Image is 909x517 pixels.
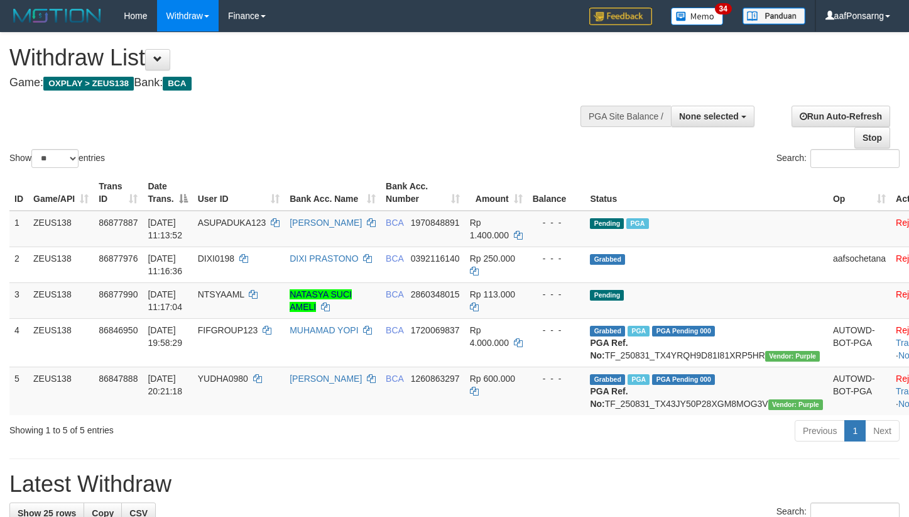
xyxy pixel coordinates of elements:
[28,211,94,247] td: ZEUS138
[290,325,358,335] a: MUHAMAD YOPI
[590,254,625,265] span: Grabbed
[465,175,528,211] th: Amount: activate to sort column ascending
[528,175,585,211] th: Balance
[148,325,182,348] span: [DATE] 19:58:29
[290,289,352,312] a: NATASYA SUCI AMELI
[9,472,900,497] h1: Latest Withdraw
[470,218,509,240] span: Rp 1.400.000
[585,367,828,415] td: TF_250831_TX43JY50P28XGM8MOG3V
[9,6,105,25] img: MOTION_logo.png
[411,325,460,335] span: Copy 1720069837 to clipboard
[290,374,362,384] a: [PERSON_NAME]
[9,367,28,415] td: 5
[768,399,823,410] span: Vendor URL: https://trx4.1velocity.biz
[99,325,138,335] span: 86846950
[31,149,79,168] select: Showentries
[865,420,900,442] a: Next
[386,325,403,335] span: BCA
[290,218,362,228] a: [PERSON_NAME]
[715,3,732,14] span: 34
[148,374,182,396] span: [DATE] 20:21:18
[28,282,94,318] td: ZEUS138
[43,77,134,91] span: OXPLAY > ZEUS138
[533,288,580,301] div: - - -
[765,351,820,362] span: Vendor URL: https://trx4.1velocity.biz
[590,386,628,409] b: PGA Ref. No:
[198,374,248,384] span: YUDHA0980
[9,175,28,211] th: ID
[580,106,671,127] div: PGA Site Balance /
[9,282,28,318] td: 3
[148,253,182,276] span: [DATE] 11:16:36
[533,372,580,385] div: - - -
[828,367,891,415] td: AUTOWD-BOT-PGA
[9,419,369,436] div: Showing 1 to 5 of 5 entries
[386,218,403,228] span: BCA
[828,247,891,282] td: aafsochetana
[470,289,515,299] span: Rp 113.000
[671,8,724,25] img: Button%20Memo.svg
[844,420,866,442] a: 1
[470,325,509,348] span: Rp 4.000.000
[381,175,465,211] th: Bank Acc. Number: activate to sort column ascending
[743,8,805,25] img: panduan.png
[28,367,94,415] td: ZEUS138
[585,318,828,367] td: TF_250831_TX4YRQH9D81I81XRP5HR
[792,106,890,127] a: Run Auto-Refresh
[671,106,754,127] button: None selected
[652,374,715,385] span: PGA Pending
[143,175,192,211] th: Date Trans.: activate to sort column descending
[411,289,460,299] span: Copy 2860348015 to clipboard
[795,420,845,442] a: Previous
[28,318,94,367] td: ZEUS138
[99,374,138,384] span: 86847888
[28,175,94,211] th: Game/API: activate to sort column ascending
[290,253,358,264] a: DIXI PRASTONO
[198,253,234,264] span: DIXI0198
[590,218,624,229] span: Pending
[585,175,828,211] th: Status
[99,253,138,264] span: 86877976
[828,318,891,367] td: AUTOWD-BOT-PGA
[628,326,650,336] span: Marked by aafnoeunsreypich
[470,253,515,264] span: Rp 250.000
[590,374,625,385] span: Grabbed
[99,218,138,228] span: 86877887
[386,289,403,299] span: BCA
[628,374,650,385] span: Marked by aafnoeunsreypich
[285,175,381,211] th: Bank Acc. Name: activate to sort column ascending
[193,175,285,211] th: User ID: activate to sort column ascending
[94,175,143,211] th: Trans ID: activate to sort column ascending
[470,374,515,384] span: Rp 600.000
[386,253,403,264] span: BCA
[9,211,28,247] td: 1
[411,218,460,228] span: Copy 1970848891 to clipboard
[590,326,625,336] span: Grabbed
[590,290,624,301] span: Pending
[679,111,739,121] span: None selected
[9,45,594,70] h1: Withdraw List
[9,149,105,168] label: Show entries
[163,77,191,91] span: BCA
[9,318,28,367] td: 4
[828,175,891,211] th: Op: activate to sort column ascending
[198,325,258,335] span: FIFGROUP123
[652,326,715,336] span: PGA Pending
[810,149,900,168] input: Search:
[854,127,890,148] a: Stop
[411,374,460,384] span: Copy 1260863297 to clipboard
[411,253,460,264] span: Copy 0392116140 to clipboard
[533,324,580,336] div: - - -
[9,247,28,282] td: 2
[386,374,403,384] span: BCA
[198,289,244,299] span: NTSYAAML
[533,216,580,229] div: - - -
[198,218,266,228] span: ASUPADUKA123
[28,247,94,282] td: ZEUS138
[99,289,138,299] span: 86877990
[533,252,580,265] div: - - -
[148,289,182,312] span: [DATE] 11:17:04
[589,8,652,25] img: Feedback.jpg
[148,218,182,240] span: [DATE] 11:13:52
[776,149,900,168] label: Search:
